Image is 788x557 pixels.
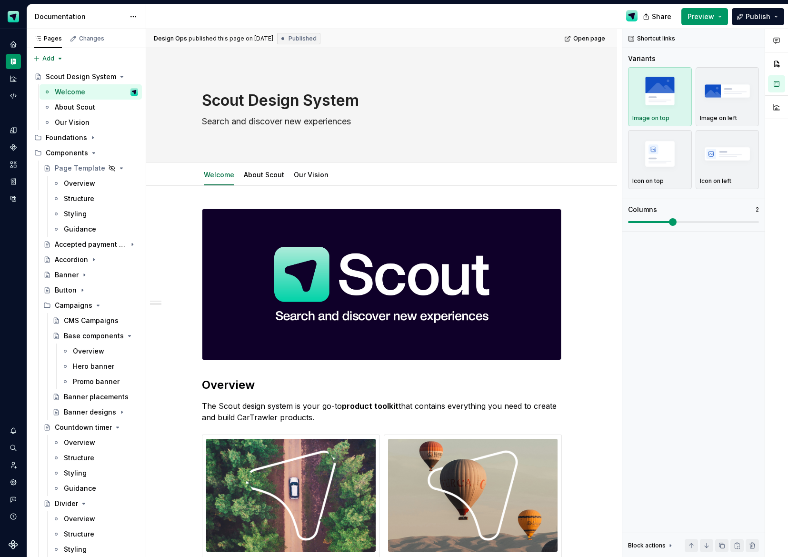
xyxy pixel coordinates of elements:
div: Styling [64,468,87,478]
div: Foundations [30,130,142,145]
div: Data sources [6,191,21,206]
img: placeholder [700,73,755,108]
img: 46c1fb1a-a098-49e6-a3de-9750d60e6106.jpg [202,209,561,360]
div: Welcome [200,164,238,184]
a: Guidance [49,481,142,496]
span: Published [289,35,317,42]
div: Variants [628,54,656,63]
div: Promo banner [73,377,120,386]
a: Structure [49,191,142,206]
button: Preview [681,8,728,25]
button: Add [30,52,66,65]
div: Changes [79,35,104,42]
a: Components [6,140,21,155]
div: Overview [73,346,104,356]
div: Structure [64,529,94,539]
div: Divider [55,499,78,508]
button: Publish [732,8,784,25]
div: Countdown timer [55,423,112,432]
div: Components [30,145,142,161]
div: Campaigns [55,301,92,310]
a: Overview [49,511,142,527]
a: Design tokens [6,122,21,138]
div: Hero banner [73,362,114,371]
button: Search ⌘K [6,440,21,456]
a: Scout Design System [30,69,142,84]
a: Storybook stories [6,174,21,189]
div: Columns [628,205,657,214]
a: Button [40,283,142,298]
button: placeholderImage on left [696,67,759,126]
span: Publish [746,12,770,21]
img: f7369196-49c7-4e2b-b721-ebbf6098551f.jpg [388,439,558,552]
a: Accordion [40,252,142,267]
a: Promo banner [58,374,142,389]
a: Home [6,37,21,52]
span: Share [652,12,671,21]
span: Add [42,55,54,62]
div: Structure [64,453,94,463]
div: Overview [64,514,95,524]
div: published this page on [DATE] [189,35,273,42]
a: Invite team [6,457,21,473]
img: Design Ops [130,88,138,96]
a: Overview [58,344,142,359]
a: Assets [6,157,21,172]
div: Accepted payment types [55,240,127,249]
a: Accepted payment types [40,237,142,252]
a: Banner [40,267,142,283]
a: Supernova Logo [9,540,18,549]
div: Foundations [46,133,87,142]
a: Our Vision [40,115,142,130]
img: e611c74b-76fc-4ef0-bafa-dc494cd4cb8a.png [8,11,19,22]
h2: Overview [202,377,562,393]
a: Overview [49,176,142,191]
div: Styling [64,545,87,554]
div: About Scout [240,164,288,184]
a: CMS Campaigns [49,313,142,328]
div: Our Vision [55,118,90,127]
div: Button [55,285,77,295]
a: Styling [49,466,142,481]
div: Notifications [6,423,21,438]
p: Icon on left [700,177,731,185]
button: Share [638,8,678,25]
div: Overview [64,179,95,188]
img: placeholder [632,73,688,108]
img: bd428583-dd47-4417-b140-29b2ed9849a8.jpg [206,439,376,552]
a: Analytics [6,71,21,86]
p: Icon on top [632,177,664,185]
a: Structure [49,450,142,466]
a: Documentation [6,54,21,69]
div: Banner designs [64,407,116,417]
a: Styling [49,542,142,557]
span: Open page [573,35,605,42]
a: Banner designs [49,405,142,420]
a: Base components [49,328,142,344]
div: Guidance [64,484,96,493]
button: placeholderIcon on left [696,130,759,189]
div: Documentation [35,12,125,21]
button: Contact support [6,492,21,507]
a: Settings [6,475,21,490]
a: Countdown timer [40,420,142,435]
img: placeholder [700,136,755,171]
div: Banner [55,270,79,280]
a: Styling [49,206,142,222]
a: Hero banner [58,359,142,374]
p: Image on top [632,114,669,122]
div: Block actions [628,539,674,552]
a: Page Template [40,161,142,176]
a: Banner placements [49,389,142,405]
div: Components [46,148,88,158]
span: Design Ops [154,35,187,42]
